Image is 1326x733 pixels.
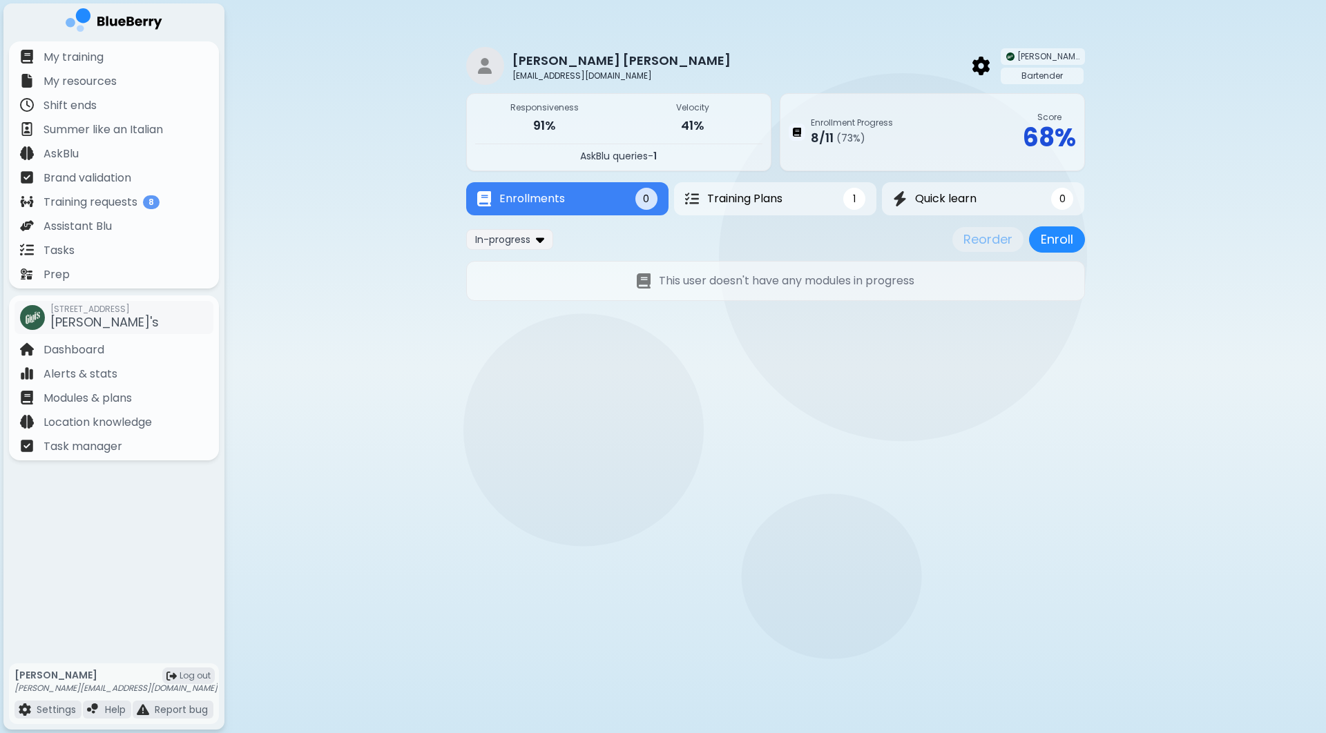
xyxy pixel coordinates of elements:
[44,242,75,259] p: Tasks
[475,102,615,113] p: Responsiveness
[1023,123,1076,153] p: 68 %
[685,192,699,206] img: Training Plans
[580,149,648,163] span: AskBlu queries
[1023,112,1076,123] p: Score
[155,703,208,716] p: Report bug
[475,233,530,246] span: In-progress
[20,305,45,330] img: company thumbnail
[44,97,97,114] p: Shift ends
[475,116,615,135] p: 91%
[15,669,218,681] p: [PERSON_NAME]
[1001,68,1084,84] div: Bartender
[20,243,34,257] img: file icon
[44,414,152,431] p: Location knowledge
[623,102,762,113] p: Velocity
[20,267,34,281] img: file icon
[20,439,34,453] img: file icon
[882,182,1084,215] button: Quick learnQuick learn0
[499,190,565,207] span: Enrollments
[20,170,34,184] img: file icon
[20,98,34,112] img: file icon
[972,57,990,75] img: back arrow
[466,47,504,85] img: restaurant
[44,146,79,162] p: AskBlu
[37,703,76,716] p: Settings
[512,51,731,70] p: [PERSON_NAME] [PERSON_NAME]
[15,683,218,694] p: [PERSON_NAME][EMAIL_ADDRESS][DOMAIN_NAME]
[20,342,34,356] img: file icon
[44,73,117,90] p: My resources
[643,193,649,205] span: 0
[44,170,131,186] p: Brand validation
[180,670,211,681] span: Log out
[166,671,177,681] img: logout
[44,266,70,283] p: Prep
[637,273,651,289] img: No teams
[477,191,491,207] img: Enrollments
[653,149,657,163] span: 1
[105,703,126,716] p: Help
[87,703,99,716] img: file icon
[811,128,834,148] p: 8 / 11
[475,150,762,162] p: -
[893,191,907,207] img: Quick learn
[44,121,163,138] p: Summer like an Italian
[1017,51,1079,62] span: [PERSON_NAME]'s
[44,218,112,235] p: Assistant Blu
[674,182,876,215] button: Training PlansTraining Plans1
[659,273,914,289] p: This user doesn't have any modules in progress
[44,49,104,66] p: My training
[1059,193,1066,205] span: 0
[512,70,742,81] p: [EMAIL_ADDRESS][DOMAIN_NAME]
[20,122,34,136] img: file icon
[836,132,865,144] span: ( 73 %)
[1029,226,1085,253] button: Enroll
[466,182,669,215] button: EnrollmentsEnrollments0
[44,438,122,455] p: Task manager
[1006,52,1015,61] img: company thumbnail
[50,313,159,331] span: [PERSON_NAME]'s
[915,190,977,207] span: Quick learn
[44,390,132,407] p: Modules & plans
[853,193,856,205] span: 1
[793,128,801,137] img: Enrollment Progress
[20,219,34,233] img: file icon
[50,304,159,315] span: [STREET_ADDRESS]
[19,703,31,716] img: file icon
[811,117,893,128] p: Enrollment Progress
[536,233,544,246] img: dropdown
[20,50,34,63] img: file icon
[20,366,34,380] img: file icon
[44,366,117,382] p: Alerts & stats
[20,146,34,160] img: file icon
[20,415,34,429] img: file icon
[143,195,160,209] span: 8
[66,8,162,37] img: company logo
[44,194,137,211] p: Training requests
[623,116,762,135] p: 41%
[20,195,34,208] img: file icon
[707,190,782,207] span: Training Plans
[137,703,149,716] img: file icon
[20,391,34,404] img: file icon
[44,342,104,358] p: Dashboard
[20,74,34,88] img: file icon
